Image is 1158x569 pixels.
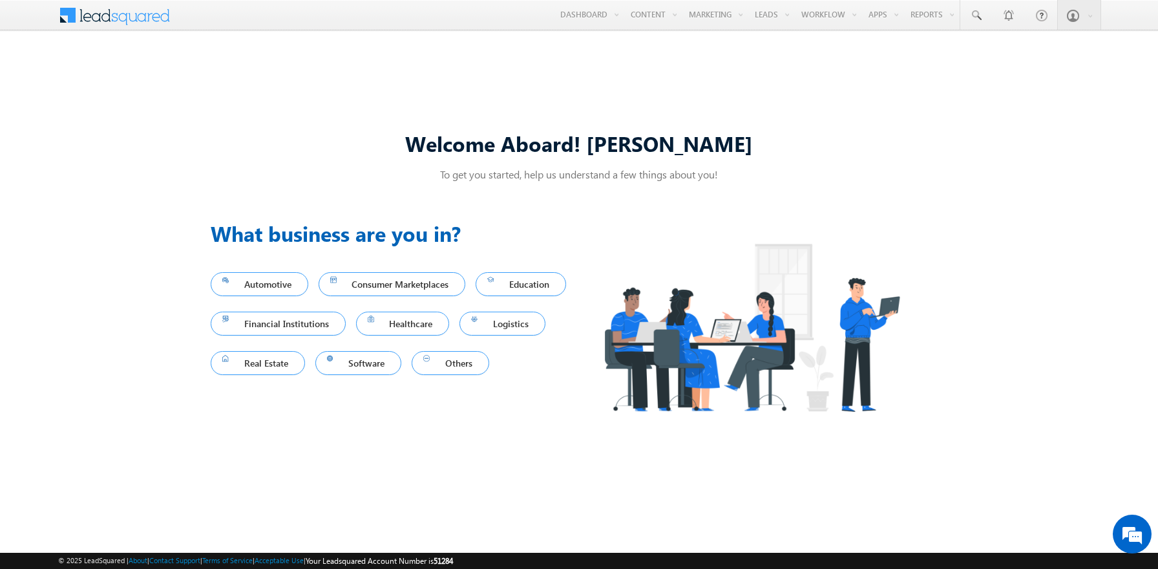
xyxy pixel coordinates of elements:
[327,354,390,372] span: Software
[434,556,453,566] span: 51284
[211,129,947,157] div: Welcome Aboard! [PERSON_NAME]
[487,275,554,293] span: Education
[423,354,478,372] span: Others
[222,275,297,293] span: Automotive
[471,315,534,332] span: Logistics
[330,275,454,293] span: Consumer Marketplaces
[211,167,947,181] p: To get you started, help us understand a few things about you!
[202,556,253,564] a: Terms of Service
[222,354,293,372] span: Real Estate
[149,556,200,564] a: Contact Support
[129,556,147,564] a: About
[255,556,304,564] a: Acceptable Use
[211,218,579,249] h3: What business are you in?
[222,315,334,332] span: Financial Institutions
[58,555,453,567] span: © 2025 LeadSquared | | | | |
[368,315,438,332] span: Healthcare
[306,556,453,566] span: Your Leadsquared Account Number is
[579,218,924,437] img: Industry.png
